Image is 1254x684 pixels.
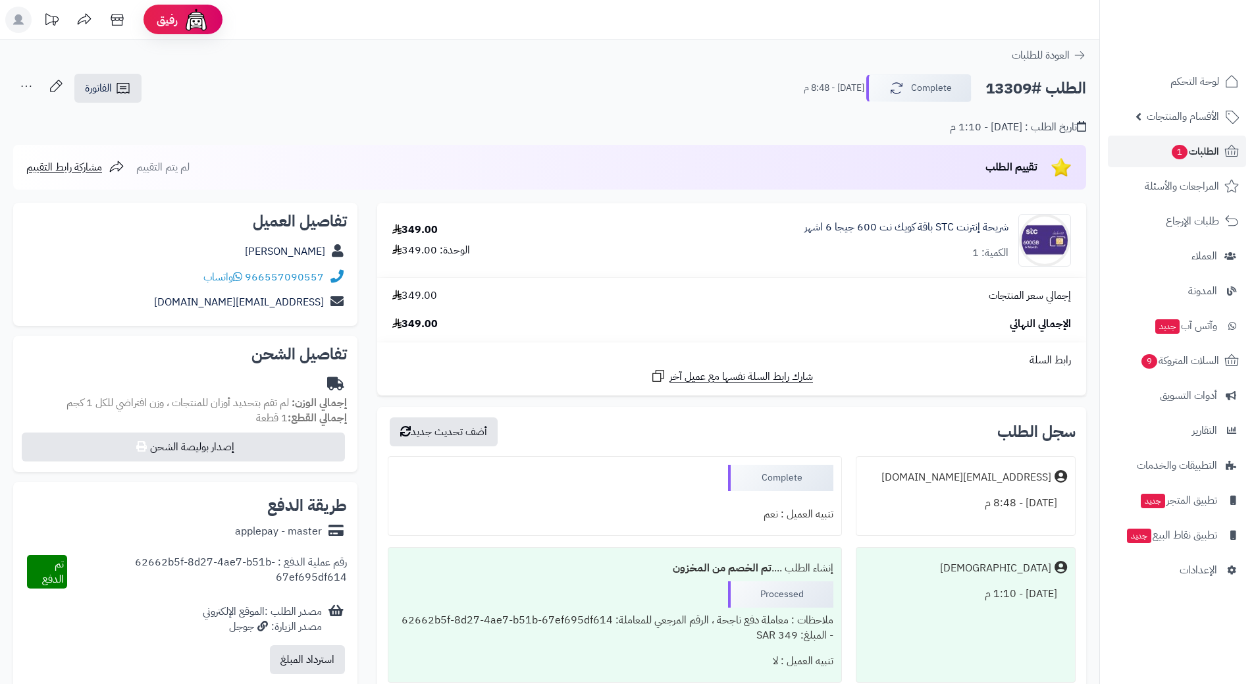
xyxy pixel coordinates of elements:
[203,604,322,635] div: مصدر الطلب :الموقع الإلكتروني
[1180,561,1217,579] span: الإعدادات
[1160,386,1217,405] span: أدوات التسويق
[1140,352,1219,370] span: السلات المتروكة
[183,7,209,33] img: ai-face.png
[292,395,347,411] strong: إجمالي الوزن:
[1127,529,1151,543] span: جديد
[669,369,813,384] span: شارك رابط السلة نفسها مع عميل آخر
[1141,354,1157,369] span: 9
[1108,380,1246,411] a: أدوات التسويق
[940,561,1051,576] div: [DEMOGRAPHIC_DATA]
[24,213,347,229] h2: تفاصيل العميل
[392,243,470,258] div: الوحدة: 349.00
[1012,47,1086,63] a: العودة للطلبات
[866,74,972,102] button: Complete
[22,433,345,461] button: إصدار بوليصة الشحن
[42,556,64,587] span: تم الدفع
[1108,240,1246,272] a: العملاء
[1164,37,1241,65] img: logo-2.png
[26,159,124,175] a: مشاركة رابط التقييم
[392,223,438,238] div: 349.00
[1108,554,1246,586] a: الإعدادات
[1170,142,1219,161] span: الطلبات
[203,619,322,635] div: مصدر الزيارة: جوجل
[950,120,1086,135] div: تاريخ الطلب : [DATE] - 1:10 م
[1172,145,1188,159] span: 1
[1147,107,1219,126] span: الأقسام والمنتجات
[1019,214,1070,267] img: 1737381301-5796560422315345811-90x90.jpg
[881,470,1051,485] div: [EMAIL_ADDRESS][DOMAIN_NAME]
[396,648,833,674] div: تنبيه العميل : لا
[85,80,112,96] span: الفاتورة
[804,82,864,95] small: [DATE] - 8:48 م
[997,424,1076,440] h3: سجل الطلب
[390,417,498,446] button: أضف تحديث جديد
[24,346,347,362] h2: تفاصيل الشحن
[1108,66,1246,97] a: لوحة التحكم
[1108,205,1246,237] a: طلبات الإرجاع
[66,395,289,411] span: لم تقم بتحديد أوزان للمنتجات ، وزن افتراضي للكل 1 كجم
[972,246,1008,261] div: الكمية: 1
[1108,136,1246,167] a: الطلبات1
[267,498,347,513] h2: طريقة الدفع
[1108,519,1246,551] a: تطبيق نقاط البيعجديد
[288,410,347,426] strong: إجمالي القطع:
[728,465,833,491] div: Complete
[1141,494,1165,508] span: جديد
[396,502,833,527] div: تنبيه العميل : نعم
[382,353,1081,368] div: رابط السلة
[26,159,102,175] span: مشاركة رابط التقييم
[74,74,142,103] a: الفاتورة
[1188,282,1217,300] span: المدونة
[650,368,813,384] a: شارك رابط السلة نفسها مع عميل آخر
[1108,310,1246,342] a: وآتس آبجديد
[1170,72,1219,91] span: لوحة التحكم
[1192,421,1217,440] span: التقارير
[396,556,833,581] div: إنشاء الطلب ....
[1145,177,1219,196] span: المراجعات والأسئلة
[1108,345,1246,377] a: السلات المتروكة9
[989,288,1071,303] span: إجمالي سعر المنتجات
[864,581,1067,607] div: [DATE] - 1:10 م
[245,269,324,285] a: 966557090557
[1108,171,1246,202] a: المراجعات والأسئلة
[1012,47,1070,63] span: العودة للطلبات
[1126,526,1217,544] span: تطبيق نقاط البيع
[392,317,438,332] span: 349.00
[673,560,771,576] b: تم الخصم من المخزون
[1010,317,1071,332] span: الإجمالي النهائي
[35,7,68,36] a: تحديثات المنصة
[157,12,178,28] span: رفيق
[1191,247,1217,265] span: العملاء
[864,490,1067,516] div: [DATE] - 8:48 م
[1137,456,1217,475] span: التطبيقات والخدمات
[1166,212,1219,230] span: طلبات الإرجاع
[396,608,833,648] div: ملاحظات : معاملة دفع ناجحة ، الرقم المرجعي للمعاملة: 62662b5f-8d27-4ae7-b51b-67ef695df614 - المبل...
[203,269,242,285] a: واتساب
[392,288,437,303] span: 349.00
[1155,319,1180,334] span: جديد
[1108,415,1246,446] a: التقارير
[728,581,833,608] div: Processed
[154,294,324,310] a: [EMAIL_ADDRESS][DOMAIN_NAME]
[1108,275,1246,307] a: المدونة
[270,645,345,674] button: استرداد المبلغ
[985,75,1086,102] h2: الطلب #13309
[136,159,190,175] span: لم يتم التقييم
[1139,491,1217,510] span: تطبيق المتجر
[1108,485,1246,516] a: تطبيق المتجرجديد
[235,524,322,539] div: applepay - master
[67,555,348,589] div: رقم عملية الدفع : 62662b5f-8d27-4ae7-b51b-67ef695df614
[256,410,347,426] small: 1 قطعة
[1108,450,1246,481] a: التطبيقات والخدمات
[804,220,1008,235] a: شريحة إنترنت STC باقة كويك نت 600 جيجا 6 اشهر
[245,244,325,259] a: [PERSON_NAME]
[1154,317,1217,335] span: وآتس آب
[985,159,1037,175] span: تقييم الطلب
